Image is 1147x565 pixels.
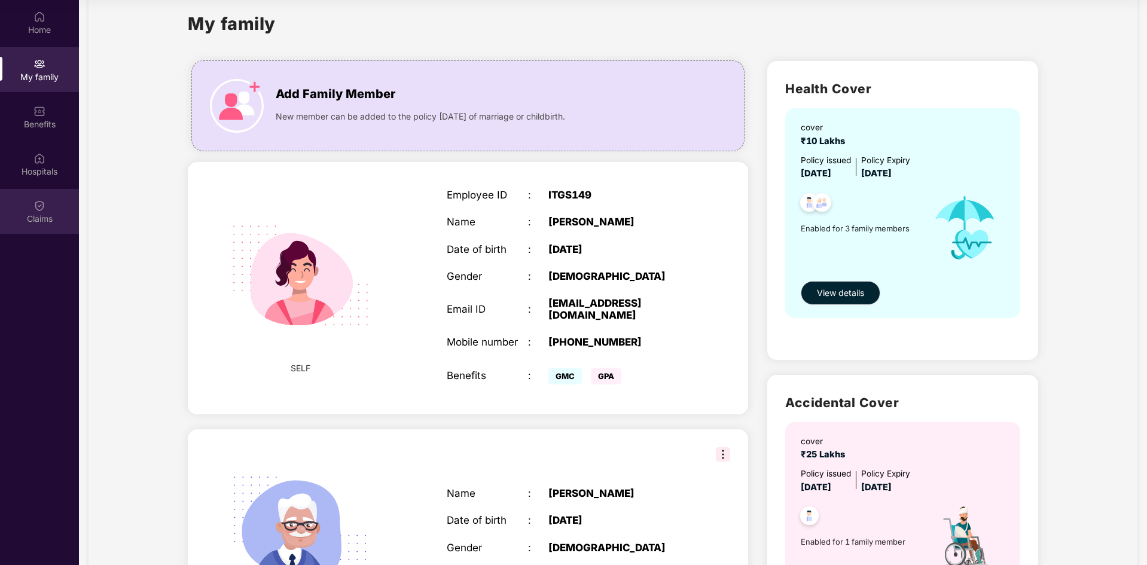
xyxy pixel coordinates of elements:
div: : [528,270,548,282]
div: Date of birth [447,514,528,526]
div: Policy Expiry [861,154,910,167]
div: Name [447,216,528,228]
span: Add Family Member [276,85,395,103]
div: Mobile number [447,336,528,348]
div: Policy Expiry [861,468,910,481]
img: svg+xml;base64,PHN2ZyB4bWxucz0iaHR0cDovL3d3dy53My5vcmcvMjAwMC9zdmciIHdpZHRoPSI0OC45NDMiIGhlaWdodD... [807,190,837,219]
div: [DATE] [548,514,691,526]
h2: Accidental Cover [785,393,1020,413]
div: cover [801,435,850,448]
button: View details [801,281,880,305]
img: svg+xml;base64,PHN2ZyB4bWxucz0iaHR0cDovL3d3dy53My5vcmcvMjAwMC9zdmciIHdpZHRoPSIyMjQiIGhlaWdodD0iMT... [214,190,386,362]
span: GPA [591,368,621,384]
span: Enabled for 3 family members [801,222,921,234]
div: Name [447,487,528,499]
div: : [528,303,548,315]
div: ITGS149 [548,189,691,201]
img: svg+xml;base64,PHN2ZyB3aWR0aD0iMzIiIGhlaWdodD0iMzIiIHZpZXdCb3g9IjAgMCAzMiAzMiIgZmlsbD0ibm9uZSIgeG... [716,447,730,462]
div: : [528,542,548,554]
div: [PERSON_NAME] [548,487,691,499]
div: : [528,189,548,201]
span: SELF [291,362,310,375]
div: Policy issued [801,468,851,481]
div: Email ID [447,303,528,315]
div: Gender [447,542,528,554]
span: [DATE] [861,482,892,493]
img: icon [210,79,264,133]
span: View details [817,286,864,300]
h2: Health Cover [785,79,1020,99]
div: Policy issued [801,154,851,167]
img: svg+xml;base64,PHN2ZyB4bWxucz0iaHR0cDovL3d3dy53My5vcmcvMjAwMC9zdmciIHdpZHRoPSI0OC45NDMiIGhlaWdodD... [795,503,824,532]
div: [EMAIL_ADDRESS][DOMAIN_NAME] [548,297,691,321]
div: cover [801,121,850,135]
div: : [528,243,548,255]
span: GMC [548,368,582,384]
div: [DEMOGRAPHIC_DATA] [548,542,691,554]
div: : [528,369,548,381]
img: svg+xml;base64,PHN2ZyB4bWxucz0iaHR0cDovL3d3dy53My5vcmcvMjAwMC9zdmciIHdpZHRoPSI0OC45NDMiIGhlaWdodD... [795,190,824,219]
img: svg+xml;base64,PHN2ZyB3aWR0aD0iMjAiIGhlaWdodD0iMjAiIHZpZXdCb3g9IjAgMCAyMCAyMCIgZmlsbD0ibm9uZSIgeG... [33,58,45,70]
div: : [528,514,548,526]
span: [DATE] [801,168,831,179]
span: [DATE] [801,482,831,493]
div: [DATE] [548,243,691,255]
span: New member can be added to the policy [DATE] of marriage or childbirth. [276,110,565,123]
img: icon [921,181,1009,275]
span: [DATE] [861,168,892,179]
span: Enabled for 1 family member [801,536,921,548]
img: svg+xml;base64,PHN2ZyBpZD0iSG9zcGl0YWxzIiB4bWxucz0iaHR0cDovL3d3dy53My5vcmcvMjAwMC9zdmciIHdpZHRoPS... [33,152,45,164]
div: [PERSON_NAME] [548,216,691,228]
div: [DEMOGRAPHIC_DATA] [548,270,691,282]
div: [PHONE_NUMBER] [548,336,691,348]
div: : [528,336,548,348]
img: svg+xml;base64,PHN2ZyBpZD0iSG9tZSIgeG1sbnM9Imh0dHA6Ly93d3cudzMub3JnLzIwMDAvc3ZnIiB3aWR0aD0iMjAiIG... [33,11,45,23]
div: : [528,487,548,499]
h1: My family [188,10,276,37]
span: ₹25 Lakhs [801,449,850,460]
div: Benefits [447,369,528,381]
div: Gender [447,270,528,282]
div: Date of birth [447,243,528,255]
img: svg+xml;base64,PHN2ZyBpZD0iQmVuZWZpdHMiIHhtbG5zPSJodHRwOi8vd3d3LnczLm9yZy8yMDAwL3N2ZyIgd2lkdGg9Ij... [33,105,45,117]
img: svg+xml;base64,PHN2ZyBpZD0iQ2xhaW0iIHhtbG5zPSJodHRwOi8vd3d3LnczLm9yZy8yMDAwL3N2ZyIgd2lkdGg9IjIwIi... [33,200,45,212]
div: Employee ID [447,189,528,201]
span: ₹10 Lakhs [801,136,850,146]
div: : [528,216,548,228]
